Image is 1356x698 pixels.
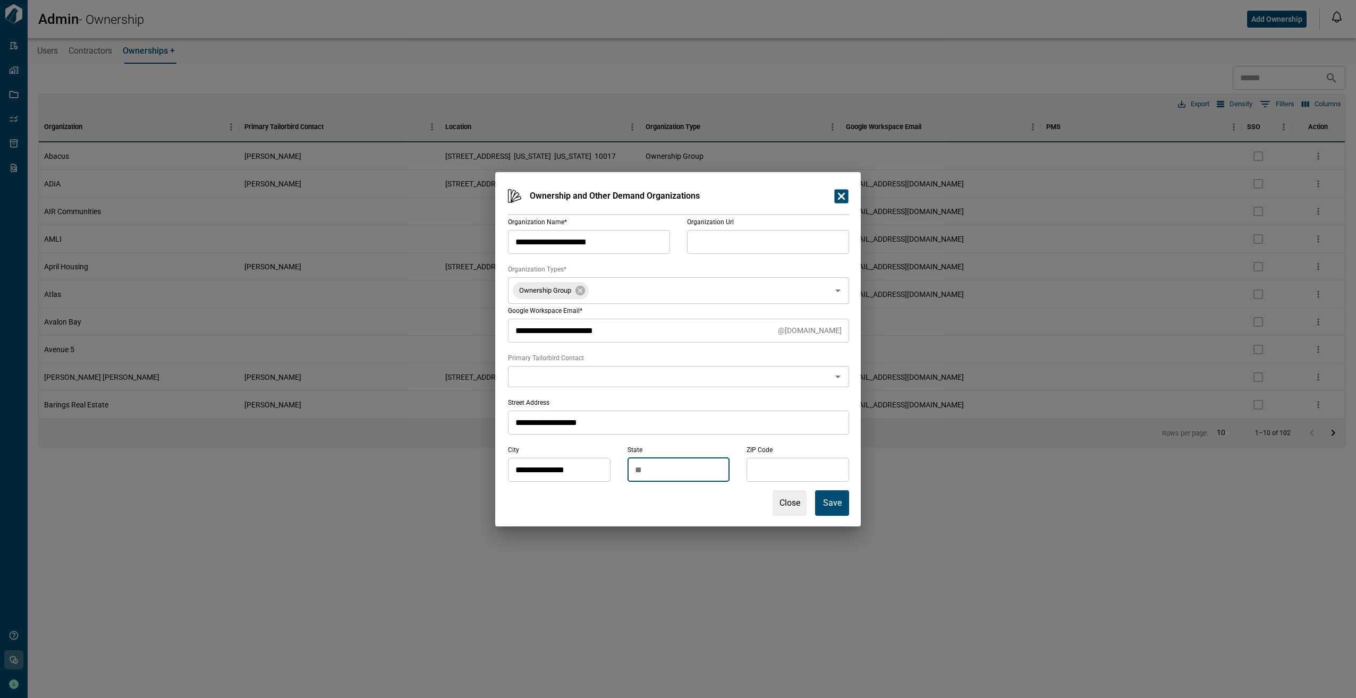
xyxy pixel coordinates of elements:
[508,307,582,314] span: Google Workspace Email*
[508,399,549,406] span: Street Address
[508,218,567,226] span: Organization Name*
[687,218,734,226] span: Organization Url
[779,497,800,509] p: Close
[628,446,642,454] span: State
[773,490,807,516] button: Close
[513,282,589,299] div: Ownership Group
[830,283,845,298] button: Open
[530,191,700,201] span: Ownership and Other Demand Organizations
[747,446,773,454] span: ZIP Code
[513,284,578,296] span: Ownership Group
[508,189,521,203] img: icon
[830,369,845,384] button: Open
[815,490,849,516] button: Save
[508,266,566,273] span: Organization Types*
[508,446,519,454] span: City
[778,325,842,336] span: @[DOMAIN_NAME]
[508,354,584,362] span: Primary Tailorbird Contact
[823,497,842,509] p: Save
